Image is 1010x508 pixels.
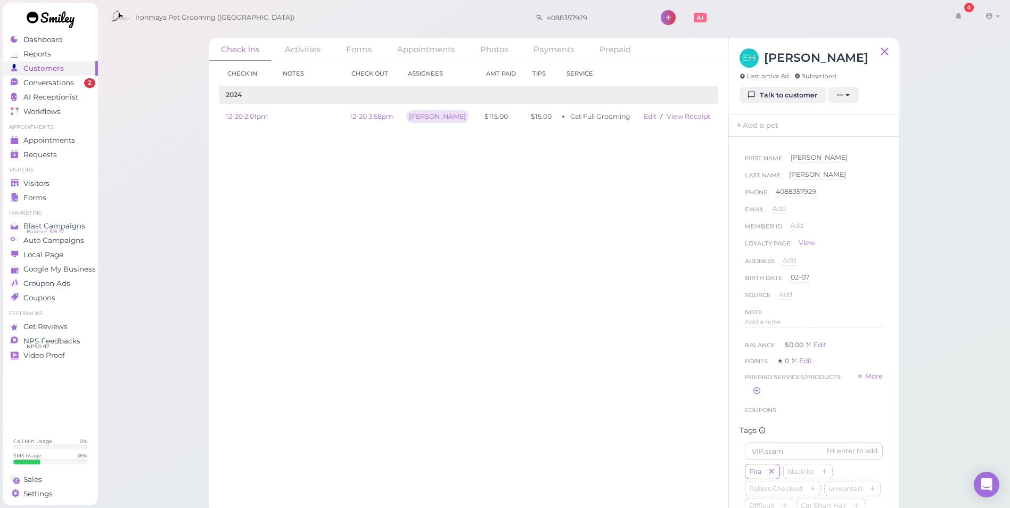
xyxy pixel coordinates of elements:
a: Local Page [3,248,98,262]
a: Check ins [209,38,272,61]
th: Notes [275,61,343,86]
a: Conversations 2 [3,76,98,90]
span: Source [745,290,771,307]
div: [PERSON_NAME] [406,110,469,123]
a: Activities [273,38,333,61]
a: Reports [3,47,98,61]
span: Local Page [23,250,63,259]
li: Feedbacks [3,310,98,317]
span: Coupons [745,406,776,414]
a: Auto Campaigns [3,233,98,248]
span: Add a note [745,318,781,326]
span: Auto Campaigns [23,236,84,245]
span: Sales [23,475,42,484]
span: Last Name [745,170,781,187]
th: Amt Paid [478,61,524,86]
span: Reports [23,50,51,59]
a: Dashboard [3,32,98,47]
span: Balance [745,341,777,349]
span: Address [745,256,775,273]
div: SMS Usage [13,452,42,459]
a: Edit [805,341,826,349]
a: 12-20 3:58pm [350,112,393,120]
div: 0 % [80,438,87,445]
span: Visitors [23,179,50,188]
span: Requests [23,150,57,159]
span: AI Receptionist [23,93,78,102]
span: Pira [747,468,763,476]
li: Appointments [3,124,98,131]
a: Video Proof [3,348,98,363]
a: NPS Feedbacks NPS® 97 [3,334,98,348]
span: Ironmaya Pet Grooming ([GEOGRAPHIC_DATA]) [135,3,294,32]
span: Add [779,290,792,298]
div: Tags [740,426,888,435]
a: Blast Campaigns Balance: $16.37 [3,219,98,233]
a: View [799,238,815,248]
input: VIP,spam [745,443,883,460]
th: Check out [343,61,400,86]
a: Prepaid [587,38,643,61]
span: Coupons [23,293,55,302]
a: Talk to customer [740,87,826,104]
a: More [857,372,883,382]
a: Coupons [3,291,98,305]
a: Google My Business [3,262,98,276]
a: Groupon Ads [3,276,98,291]
span: Subscribed [794,72,836,80]
input: Search customer [543,9,646,26]
div: 02-07 [791,273,809,283]
span: 2 [84,78,95,88]
a: Photos [468,38,520,61]
span: Video Proof [23,351,65,360]
span: Add [773,204,786,212]
span: Add [790,222,803,230]
a: Sales [3,472,98,487]
span: Prepaid services/products [745,372,841,382]
a: Add a pet [729,114,785,137]
div: [PERSON_NAME] [789,170,846,180]
a: View receipt [667,112,710,120]
span: Last active 8d [740,72,789,80]
span: Birth date [745,273,783,290]
td: $15.00 [524,104,559,130]
div: hit enter to add [827,446,877,456]
span: Loyalty page [745,238,791,253]
span: Member ID [745,221,782,238]
span: Dashboard [23,35,63,44]
span: Add [783,256,796,264]
span: Balance: $16.37 [27,227,64,236]
span: Appointments [23,136,75,145]
span: Google My Business [23,265,96,274]
span: $0.00 [785,341,805,349]
span: First Name [745,153,783,170]
span: [PERSON_NAME] [791,153,848,161]
span: Customers [23,64,64,73]
div: 4088357929 [776,187,816,197]
a: Get Reviews [3,319,98,334]
a: Requests [3,148,98,162]
b: 2024 [226,91,242,99]
li: Visitors [3,166,98,174]
h3: [PERSON_NAME] [764,48,868,67]
span: Blast Campaigns [23,222,85,231]
span: Forms [23,193,46,202]
a: Forms [334,38,384,61]
a: AI Receptionist [3,90,98,104]
th: Service [559,61,637,86]
div: Open Intercom Messenger [974,472,999,497]
span: Conversations [23,78,74,87]
a: Forms [3,191,98,205]
span: Groupon Ads [23,279,70,288]
span: NPS® 97 [27,342,50,351]
span: Phone [745,187,768,204]
span: unwanted [826,485,864,493]
div: Note [745,307,762,317]
a: Appointments [385,38,467,61]
a: Edit [791,357,812,365]
a: Settings [3,487,98,501]
div: 36 % [77,452,87,459]
th: Check in [219,61,275,86]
